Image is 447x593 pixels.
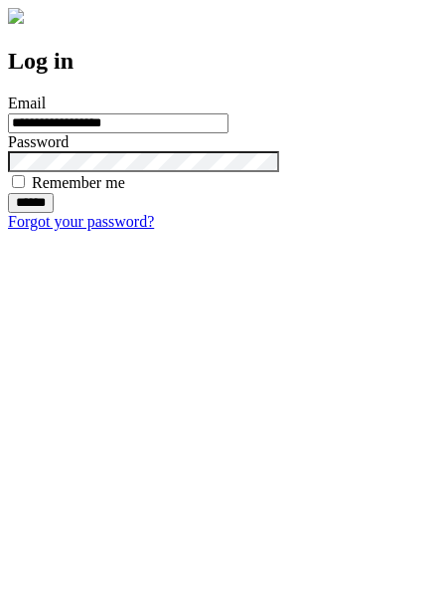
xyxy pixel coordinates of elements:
[8,95,46,111] label: Email
[8,8,24,24] img: logo-4e3dc11c47720685a147b03b5a06dd966a58ff35d612b21f08c02c0306f2b779.png
[8,48,439,75] h2: Log in
[8,133,69,150] label: Password
[8,213,154,230] a: Forgot your password?
[32,174,125,191] label: Remember me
